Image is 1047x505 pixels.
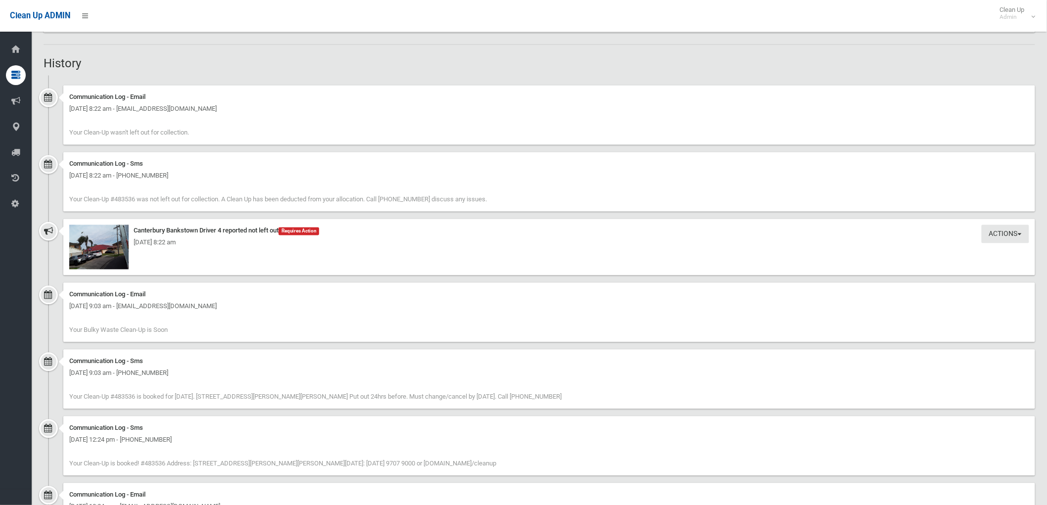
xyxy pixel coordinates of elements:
[69,489,1029,501] div: Communication Log - Email
[69,129,189,137] span: Your Clean-Up wasn't left out for collection.
[69,225,129,270] img: 2025-09-1608.21.076379007148352010181.jpg
[69,393,562,401] span: Your Clean-Up #483536 is booked for [DATE]. [STREET_ADDRESS][PERSON_NAME][PERSON_NAME] Put out 24...
[69,422,1029,434] div: Communication Log - Sms
[10,11,70,20] span: Clean Up ADMIN
[69,460,496,467] span: Your Clean-Up is booked! #483536 Address: [STREET_ADDRESS][PERSON_NAME][PERSON_NAME][DATE]: [DATE...
[69,170,1029,182] div: [DATE] 8:22 am - [PHONE_NUMBER]
[44,57,1035,70] h2: History
[69,237,1029,249] div: [DATE] 8:22 am
[69,434,1029,446] div: [DATE] 12:24 pm - [PHONE_NUMBER]
[69,326,168,334] span: Your Bulky Waste Clean-Up is Soon
[69,158,1029,170] div: Communication Log - Sms
[279,228,319,235] span: Requires Action
[69,225,1029,237] div: Canterbury Bankstown Driver 4 reported not left out
[69,196,487,203] span: Your Clean-Up #483536 was not left out for collection. A Clean Up has been deducted from your all...
[69,356,1029,367] div: Communication Log - Sms
[69,301,1029,313] div: [DATE] 9:03 am - [EMAIL_ADDRESS][DOMAIN_NAME]
[995,6,1035,21] span: Clean Up
[69,103,1029,115] div: [DATE] 8:22 am - [EMAIL_ADDRESS][DOMAIN_NAME]
[69,289,1029,301] div: Communication Log - Email
[69,367,1029,379] div: [DATE] 9:03 am - [PHONE_NUMBER]
[1000,13,1025,21] small: Admin
[982,225,1029,243] button: Actions
[69,92,1029,103] div: Communication Log - Email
